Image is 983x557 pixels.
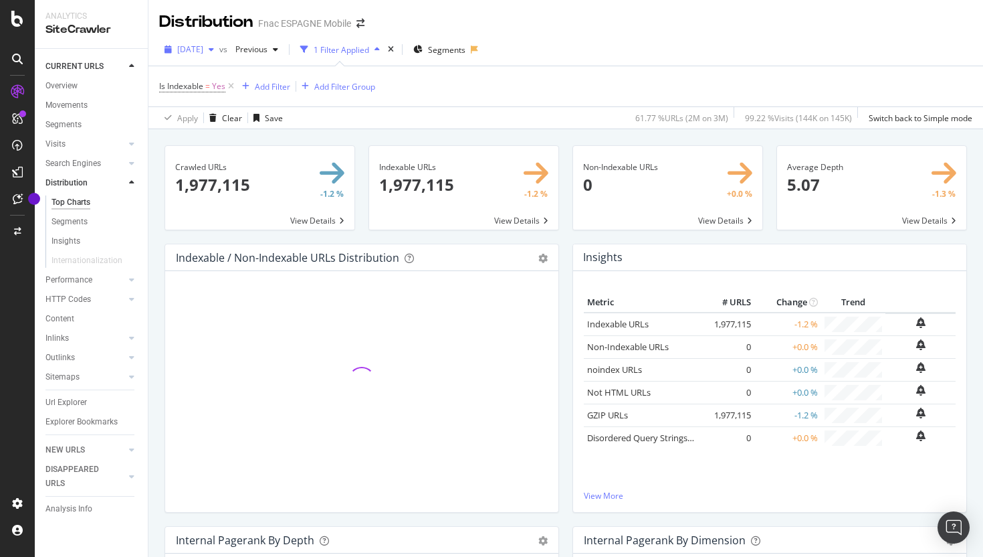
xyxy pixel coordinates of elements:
[587,364,642,376] a: noindex URLs
[428,44,465,56] span: Segments
[538,254,548,263] div: gear
[51,215,138,229] a: Segments
[701,404,754,426] td: 1,977,115
[45,293,91,307] div: HTTP Codes
[45,98,138,112] a: Movements
[45,370,80,384] div: Sitemaps
[212,77,225,96] span: Yes
[204,107,242,129] button: Clear
[938,511,970,544] div: Open Intercom Messenger
[45,118,82,132] div: Segments
[45,273,92,287] div: Performance
[45,370,125,384] a: Sitemaps
[701,293,754,313] th: # URLS
[45,312,74,326] div: Content
[51,234,80,248] div: Insights
[869,112,972,124] div: Switch back to Simple mode
[45,502,92,516] div: Analysis Info
[45,176,88,190] div: Distribution
[45,157,101,171] div: Search Engines
[45,79,138,93] a: Overview
[45,60,125,74] a: CURRENT URLS
[754,381,821,404] td: +0.0 %
[159,39,219,60] button: [DATE]
[177,112,198,124] div: Apply
[159,107,198,129] button: Apply
[219,44,230,55] span: vs
[754,426,821,449] td: +0.0 %
[51,195,138,210] a: Top Charts
[587,409,628,421] a: GZIP URLs
[265,112,283,124] div: Save
[45,351,125,365] a: Outlinks
[45,463,125,491] a: DISAPPEARED URLS
[255,81,290,92] div: Add Filter
[45,137,66,151] div: Visits
[45,463,113,491] div: DISAPPEARED URLS
[916,362,925,373] div: bell-plus
[584,534,746,547] div: Internal Pagerank By Dimension
[51,195,90,210] div: Top Charts
[45,60,104,74] div: CURRENT URLS
[45,312,138,326] a: Content
[45,176,125,190] a: Distribution
[587,318,649,330] a: Indexable URLs
[296,78,375,94] button: Add Filter Group
[45,396,87,410] div: Url Explorer
[701,358,754,381] td: 0
[45,137,125,151] a: Visits
[176,534,314,547] div: Internal Pagerank by Depth
[587,386,651,398] a: Not HTML URLs
[635,112,728,124] div: 61.77 % URLs ( 2M on 3M )
[177,44,203,55] span: 2024 May. 1st
[222,112,242,124] div: Clear
[45,415,138,429] a: Explorer Bookmarks
[45,396,138,410] a: Url Explorer
[385,43,397,56] div: times
[45,118,138,132] a: Segments
[314,81,375,92] div: Add Filter Group
[45,443,125,457] a: NEW URLS
[863,107,972,129] button: Switch back to Simple mode
[916,339,925,350] div: bell-plus
[356,19,364,28] div: arrow-right-arrow-left
[237,78,290,94] button: Add Filter
[45,98,88,112] div: Movements
[258,17,351,30] div: Fnac ESPAGNE Mobile
[45,273,125,287] a: Performance
[587,341,669,353] a: Non-Indexable URLs
[230,39,284,60] button: Previous
[701,313,754,336] td: 1,977,115
[230,44,267,55] span: Previous
[45,443,85,457] div: NEW URLS
[51,215,88,229] div: Segments
[916,408,925,418] div: bell-plus
[584,490,956,501] a: View More
[51,234,138,248] a: Insights
[754,404,821,426] td: -1.2 %
[916,430,925,441] div: bell-plus
[45,351,75,365] div: Outlinks
[51,254,136,268] a: Internationalization
[701,381,754,404] td: 0
[587,432,736,444] a: Disordered Query Strings (duplicates)
[701,426,754,449] td: 0
[248,107,283,129] button: Save
[205,80,210,92] span: =
[51,254,122,268] div: Internationalization
[314,44,369,56] div: 1 Filter Applied
[45,293,125,307] a: HTTP Codes
[176,251,399,264] div: Indexable / Non-Indexable URLs Distribution
[45,331,69,345] div: Inlinks
[159,11,253,33] div: Distribution
[916,385,925,396] div: bell-plus
[45,22,137,37] div: SiteCrawler
[701,335,754,358] td: 0
[408,39,471,60] button: Segments
[45,331,125,345] a: Inlinks
[538,536,548,546] div: gear
[28,193,40,205] div: Tooltip anchor
[583,248,623,266] h4: Insights
[916,317,925,328] div: bell-plus
[45,79,78,93] div: Overview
